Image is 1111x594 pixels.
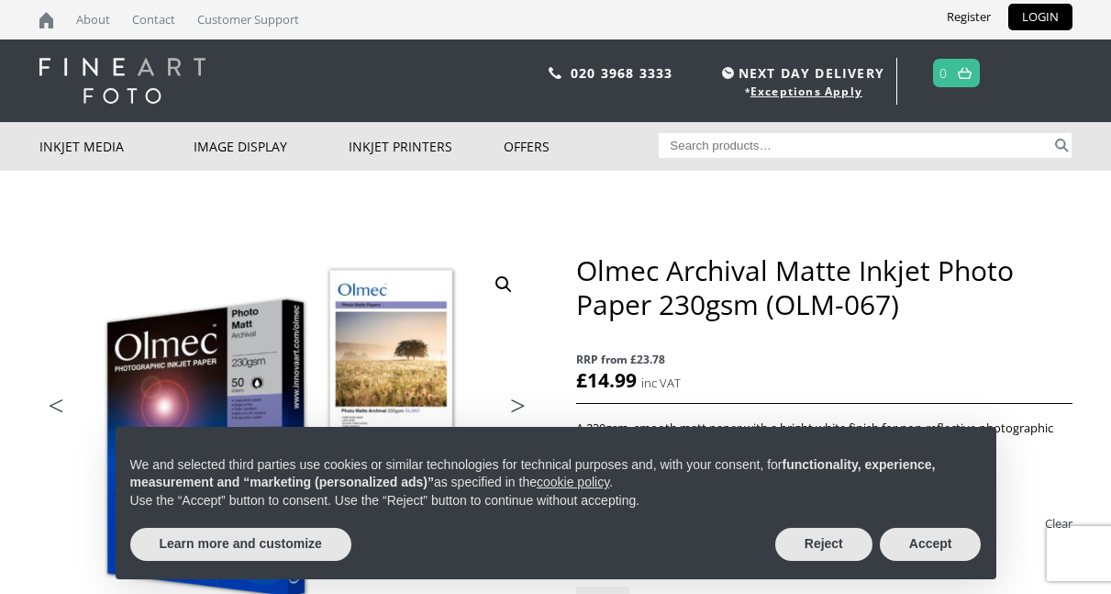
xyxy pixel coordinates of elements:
[750,84,862,99] a: Exceptions Apply
[1008,4,1072,30] a: LOGIN
[571,64,673,82] a: 020 3968 3333
[576,367,637,393] bdi: 14.99
[130,456,982,492] p: We and selected third parties use cookies or similar technologies for technical purposes and, wit...
[722,67,734,79] img: time.svg
[933,4,1005,30] a: Register
[1051,133,1072,158] button: Search
[194,122,349,171] a: Image Display
[659,133,1051,158] input: Search products…
[549,67,561,79] img: phone.svg
[130,457,936,490] strong: functionality, experience, measurement and “marketing (personalized ads)”
[717,62,884,84] span: NEXT DAY DELIVERY
[504,122,659,171] a: Offers
[349,122,504,171] a: Inkjet Printers
[130,528,351,561] button: Learn more and customize
[958,67,972,79] img: basket.svg
[39,58,206,104] img: logo-white.svg
[101,412,1011,594] div: Notice
[39,122,194,171] a: Inkjet Media
[939,60,948,86] a: 0
[487,268,520,301] a: View full-screen image gallery
[576,349,1072,370] span: RRP from £23.78
[1045,509,1072,538] a: Clear options
[537,475,609,489] a: cookie policy
[130,492,982,510] p: Use the “Accept” button to consent. Use the “Reject” button to continue without accepting.
[880,528,982,561] button: Accept
[775,528,872,561] button: Reject
[576,367,587,393] span: £
[576,253,1072,321] h1: Olmec Archival Matte Inkjet Photo Paper 230gsm (OLM-067)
